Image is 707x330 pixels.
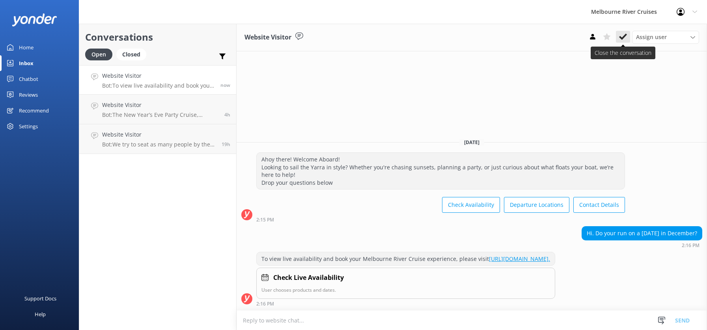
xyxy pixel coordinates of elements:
span: Sep 03 2025 06:38pm (UTC +10:00) Australia/Sydney [222,141,230,148]
div: Chatbot [19,71,38,87]
div: Assign User [632,31,699,43]
span: Sep 04 2025 02:16pm (UTC +10:00) Australia/Sydney [220,82,230,88]
div: Ahoy there! Welcome Aboard! Looking to sail the Yarra in style? Whether you're chasing sunsets, p... [257,153,625,189]
div: Home [19,39,34,55]
a: Website VisitorBot:The New Year’s Eve Party Cruise, starting from $299, includes a 4-hour celebra... [79,95,236,124]
div: Inbox [19,55,34,71]
h3: Website Visitor [244,32,291,43]
h4: Check Live Availability [273,273,344,283]
button: Check Availability [442,197,500,213]
strong: 2:16 PM [682,243,700,248]
h4: Website Visitor [102,101,218,109]
strong: 2:16 PM [256,302,274,306]
div: Hi. Do your run on a [DATE] in December? [582,227,702,240]
p: Bot: We try to seat as many people by the windows as possible, but not everyone is able to sit th... [102,141,216,148]
div: Sep 04 2025 02:16pm (UTC +10:00) Australia/Sydney [256,301,555,306]
div: Open [85,49,112,60]
a: [URL][DOMAIN_NAME]. [489,255,550,262]
h4: Website Visitor [102,71,215,80]
div: Reviews [19,87,38,103]
div: Help [35,306,46,322]
p: User chooses products and dates. [261,286,550,294]
span: [DATE] [459,139,484,146]
strong: 2:15 PM [256,217,274,222]
div: To view live availability and book your Melbourne River Cruise experience, please visit [257,252,555,266]
a: Website VisitorBot:To view live availability and book your Melbourne River Cruise experience, ple... [79,65,236,95]
div: Sep 04 2025 02:15pm (UTC +10:00) Australia/Sydney [256,217,625,222]
a: Open [85,50,116,58]
div: Support Docs [24,291,56,306]
img: yonder-white-logo.png [12,13,57,26]
p: Bot: To view live availability and book your Melbourne River Cruise experience, please visit [URL... [102,82,215,89]
h2: Conversations [85,30,230,45]
a: Website VisitorBot:We try to seat as many people by the windows as possible, but not everyone is ... [79,124,236,154]
span: Assign user [636,33,667,41]
div: Recommend [19,103,49,118]
button: Contact Details [573,197,625,213]
div: Closed [116,49,146,60]
p: Bot: The New Year’s Eve Party Cruise, starting from $299, includes a 4-hour celebration on the Ya... [102,111,218,118]
a: Closed [116,50,150,58]
div: Settings [19,118,38,134]
div: Sep 04 2025 02:16pm (UTC +10:00) Australia/Sydney [582,242,702,248]
span: Sep 04 2025 10:14am (UTC +10:00) Australia/Sydney [224,111,230,118]
h4: Website Visitor [102,130,216,139]
button: Departure Locations [504,197,569,213]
